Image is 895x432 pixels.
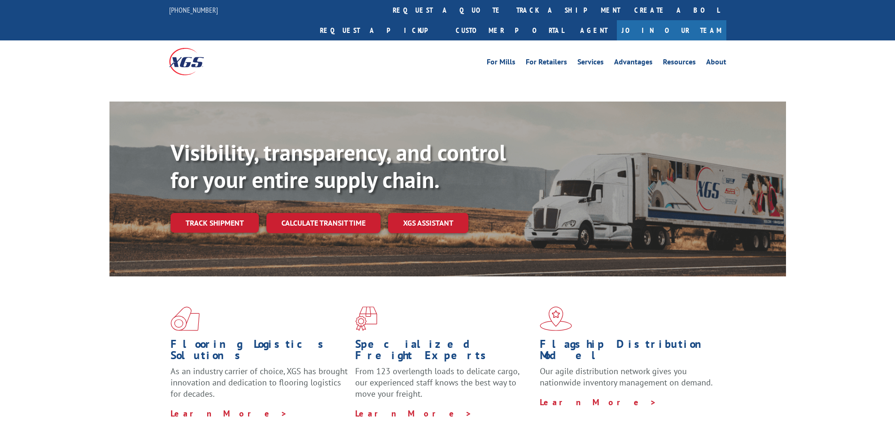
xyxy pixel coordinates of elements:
[540,338,717,366] h1: Flagship Distribution Model
[540,397,657,408] a: Learn More >
[663,58,696,69] a: Resources
[169,5,218,15] a: [PHONE_NUMBER]
[313,20,449,40] a: Request a pickup
[577,58,604,69] a: Services
[355,408,472,419] a: Learn More >
[171,213,259,233] a: Track shipment
[171,138,506,194] b: Visibility, transparency, and control for your entire supply chain.
[266,213,381,233] a: Calculate transit time
[571,20,617,40] a: Agent
[449,20,571,40] a: Customer Portal
[355,338,533,366] h1: Specialized Freight Experts
[540,366,713,388] span: Our agile distribution network gives you nationwide inventory management on demand.
[171,338,348,366] h1: Flooring Logistics Solutions
[540,306,572,331] img: xgs-icon-flagship-distribution-model-red
[355,366,533,408] p: From 123 overlength loads to delicate cargo, our experienced staff knows the best way to move you...
[706,58,726,69] a: About
[171,366,348,399] span: As an industry carrier of choice, XGS has brought innovation and dedication to flooring logistics...
[171,306,200,331] img: xgs-icon-total-supply-chain-intelligence-red
[355,306,377,331] img: xgs-icon-focused-on-flooring-red
[614,58,653,69] a: Advantages
[487,58,515,69] a: For Mills
[171,408,288,419] a: Learn More >
[526,58,567,69] a: For Retailers
[388,213,468,233] a: XGS ASSISTANT
[617,20,726,40] a: Join Our Team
